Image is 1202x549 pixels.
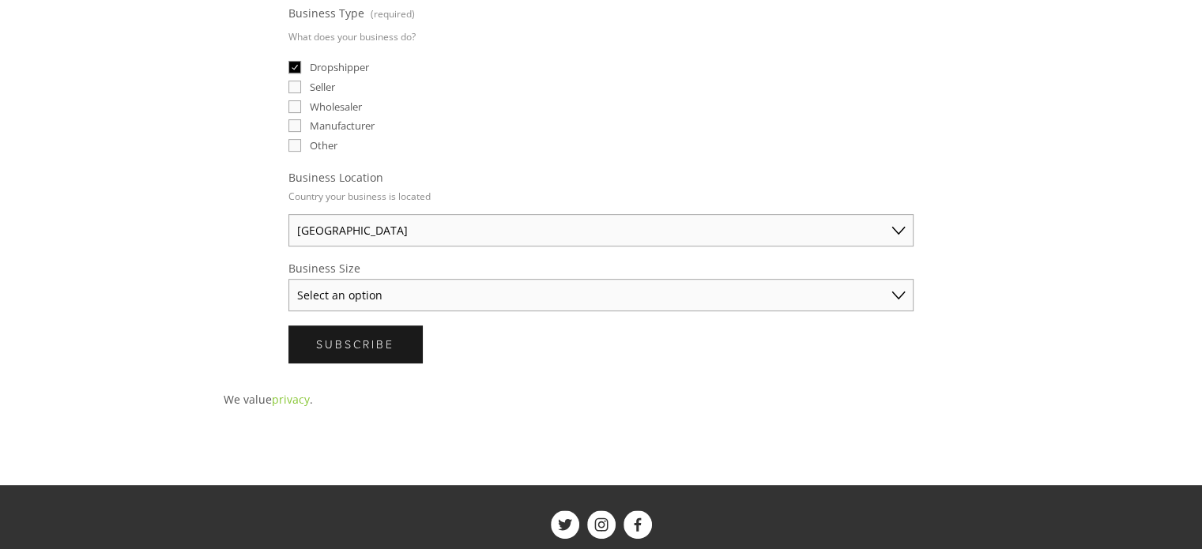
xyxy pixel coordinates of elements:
span: Business Type [288,6,364,21]
span: Wholesaler [310,100,362,114]
input: Manufacturer [288,119,301,132]
span: (required) [370,2,414,25]
a: ShelfTrend [551,510,579,539]
a: ShelfTrend [624,510,652,539]
span: Dropshipper [310,60,369,74]
span: Manufacturer [310,118,375,133]
a: ShelfTrend [587,510,616,539]
p: We value . [224,389,979,409]
a: privacy [272,392,310,407]
input: Wholesaler [288,100,301,113]
span: Seller [310,80,335,94]
p: Country your business is located [288,185,431,208]
span: Subscribe [316,337,394,352]
input: Other [288,139,301,152]
select: Business Size [288,279,914,311]
span: Business Location [288,170,383,185]
input: Seller [288,81,301,93]
span: Business Size [288,261,360,276]
p: What does your business do? [288,25,416,48]
input: Dropshipper [288,61,301,73]
select: Business Location [288,214,914,246]
button: SubscribeSubscribe [288,325,422,363]
span: Other [310,138,337,152]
